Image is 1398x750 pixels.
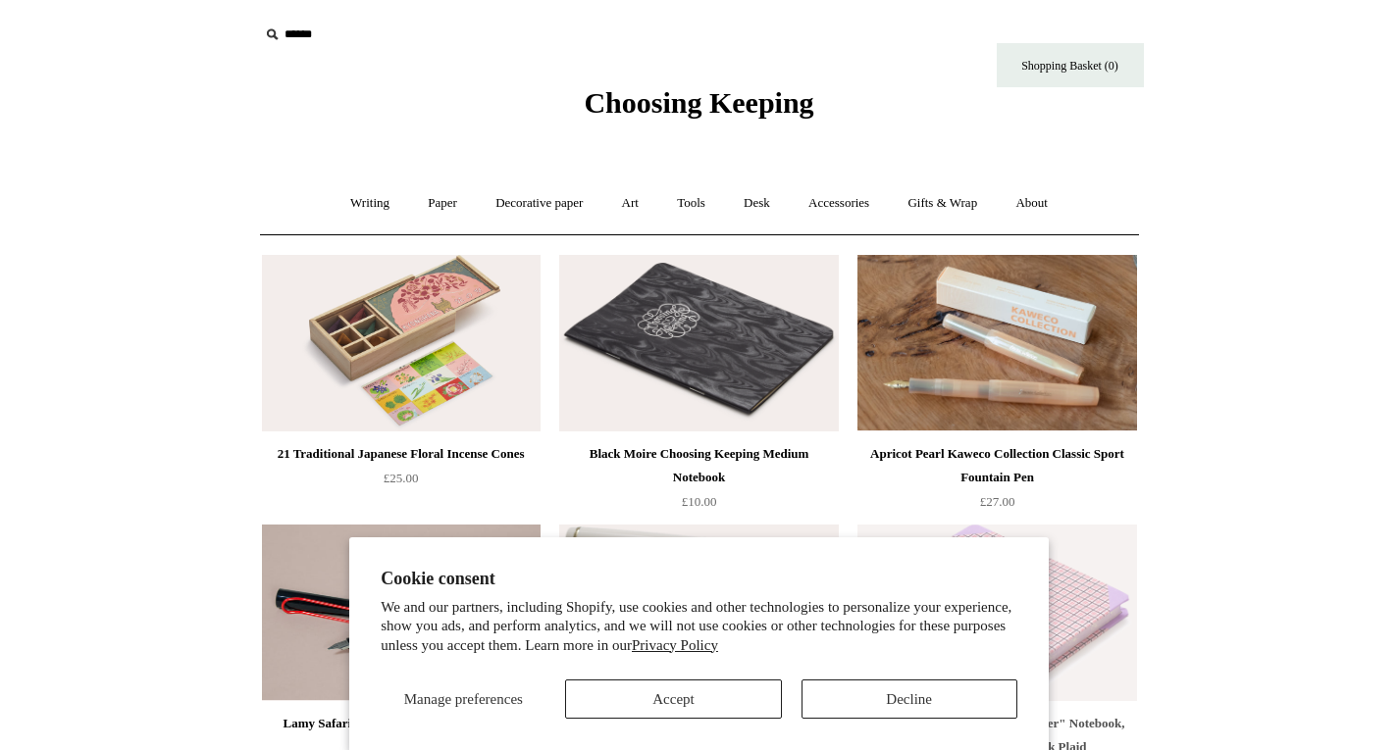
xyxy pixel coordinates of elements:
[564,442,833,489] div: Black Moire Choosing Keeping Medium Notebook
[384,471,419,485] span: £25.00
[857,255,1136,431] img: Apricot Pearl Kaweco Collection Classic Sport Fountain Pen
[857,442,1136,523] a: Apricot Pearl Kaweco Collection Classic Sport Fountain Pen £27.00
[682,494,717,509] span: £10.00
[262,525,541,701] a: Lamy Safari Joy Calligraphy Fountain Pen Lamy Safari Joy Calligraphy Fountain Pen
[381,569,1017,589] h2: Cookie consent
[333,177,407,229] a: Writing
[262,525,541,701] img: Lamy Safari Joy Calligraphy Fountain Pen
[998,177,1065,229] a: About
[997,43,1144,87] a: Shopping Basket (0)
[584,102,813,116] a: Choosing Keeping
[791,177,887,229] a: Accessories
[404,691,523,707] span: Manage preferences
[659,177,723,229] a: Tools
[604,177,656,229] a: Art
[262,255,541,431] a: 21 Traditional Japanese Floral Incense Cones 21 Traditional Japanese Floral Incense Cones
[381,598,1017,656] p: We and our partners, including Shopify, use cookies and other technologies to personalize your ex...
[559,255,838,431] img: Black Moire Choosing Keeping Medium Notebook
[632,637,718,653] a: Privacy Policy
[862,442,1131,489] div: Apricot Pearl Kaweco Collection Classic Sport Fountain Pen
[262,442,541,523] a: 21 Traditional Japanese Floral Incense Cones £25.00
[478,177,600,229] a: Decorative paper
[802,679,1017,719] button: Decline
[565,679,781,719] button: Accept
[267,712,536,735] div: Lamy Safari Joy Calligraphy Fountain Pen
[559,525,838,701] img: Pistache Marbled Sailor Pro Gear Mini Slim Fountain Pen
[890,177,995,229] a: Gifts & Wrap
[381,679,545,719] button: Manage preferences
[559,442,838,523] a: Black Moire Choosing Keeping Medium Notebook £10.00
[857,525,1136,701] img: Extra-Thick "Composition Ledger" Notebook, Chiyogami Notebook, Pink Plaid
[980,494,1015,509] span: £27.00
[410,177,475,229] a: Paper
[584,86,813,119] span: Choosing Keeping
[262,255,541,431] img: 21 Traditional Japanese Floral Incense Cones
[857,525,1136,701] a: Extra-Thick "Composition Ledger" Notebook, Chiyogami Notebook, Pink Plaid Extra-Thick "Compositio...
[559,525,838,701] a: Pistache Marbled Sailor Pro Gear Mini Slim Fountain Pen Pistache Marbled Sailor Pro Gear Mini Sli...
[559,255,838,431] a: Black Moire Choosing Keeping Medium Notebook Black Moire Choosing Keeping Medium Notebook
[267,442,536,466] div: 21 Traditional Japanese Floral Incense Cones
[857,255,1136,431] a: Apricot Pearl Kaweco Collection Classic Sport Fountain Pen Apricot Pearl Kaweco Collection Classi...
[726,177,788,229] a: Desk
